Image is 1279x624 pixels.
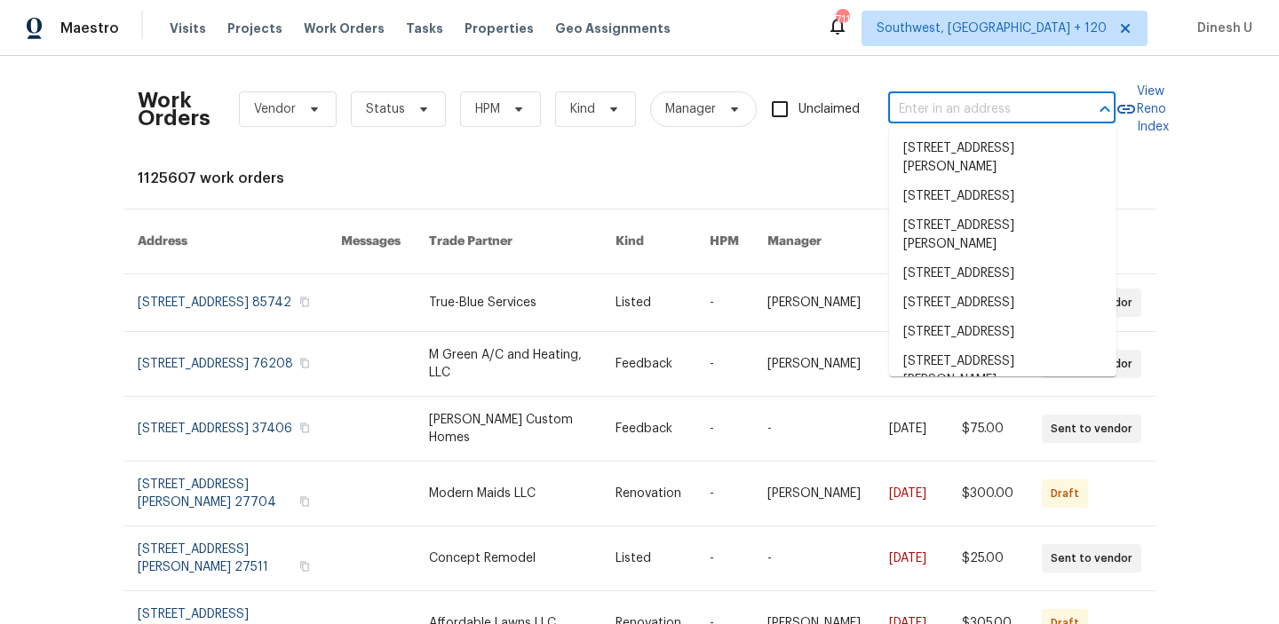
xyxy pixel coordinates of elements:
button: Copy Address [297,494,313,509]
button: Copy Address [297,294,313,310]
td: M Green A/C and Heating, LLC [415,332,601,397]
button: Copy Address [297,558,313,574]
td: True-Blue Services [415,274,601,332]
li: [STREET_ADDRESS] [889,259,1116,288]
th: Manager [753,209,875,274]
button: Close [1092,97,1117,122]
th: Messages [327,209,415,274]
td: - [753,526,875,591]
span: Maestro [60,20,119,37]
span: Manager [665,100,716,118]
div: 711 [836,11,848,28]
li: [STREET_ADDRESS] [889,318,1116,347]
span: Tasks [406,22,443,35]
span: Unclaimed [798,100,860,119]
li: [STREET_ADDRESS] [889,182,1116,211]
td: [PERSON_NAME] [753,332,875,397]
th: Trade Partner [415,209,601,274]
span: HPM [475,100,500,118]
li: [STREET_ADDRESS][PERSON_NAME] [889,211,1116,259]
th: Address [123,209,327,274]
span: Status [366,100,405,118]
span: Southwest, [GEOGRAPHIC_DATA] + 120 [877,20,1107,37]
td: [PERSON_NAME] Custom Homes [415,397,601,462]
span: Work Orders [304,20,385,37]
button: Copy Address [297,420,313,436]
a: View Reno Index [1116,83,1169,136]
th: Kind [601,209,695,274]
input: Enter in an address [888,96,1066,123]
td: Feedback [601,397,695,462]
span: Vendor [254,100,296,118]
td: Listed [601,526,695,591]
h2: Work Orders [138,91,211,127]
span: Projects [227,20,282,37]
td: - [695,397,753,462]
td: - [695,462,753,526]
td: Renovation [601,462,695,526]
th: HPM [695,209,753,274]
span: Visits [170,20,206,37]
span: Dinesh U [1190,20,1252,37]
th: Due Date [875,209,948,274]
li: [STREET_ADDRESS] [889,288,1116,318]
span: Properties [465,20,534,37]
td: Concept Remodel [415,526,601,591]
div: 1125607 work orders [138,170,1141,187]
td: - [695,274,753,332]
td: [PERSON_NAME] [753,274,875,332]
button: Copy Address [297,355,313,371]
li: [STREET_ADDRESS][PERSON_NAME] [889,134,1116,182]
td: - [695,526,753,591]
td: Modern Maids LLC [415,462,601,526]
li: [STREET_ADDRESS][PERSON_NAME] [889,347,1116,395]
td: Feedback [601,332,695,397]
td: Listed [601,274,695,332]
td: [PERSON_NAME] [753,462,875,526]
span: Geo Assignments [555,20,671,37]
td: - [695,332,753,397]
td: - [753,397,875,462]
span: Kind [570,100,595,118]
